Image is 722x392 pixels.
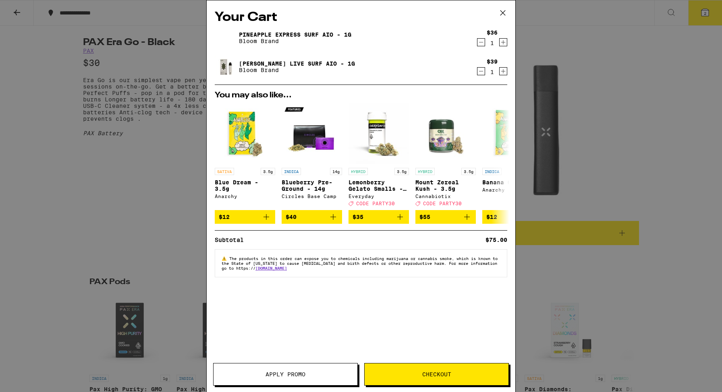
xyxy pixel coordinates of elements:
p: Banana OG - 3.5g [482,179,543,186]
img: Cannabiotix - Mount Zereal Kush - 3.5g [415,103,476,164]
p: Mount Zereal Kush - 3.5g [415,179,476,192]
button: Checkout [364,363,509,386]
p: 3.5g [394,168,409,175]
p: HYBRID [415,168,435,175]
div: 1 [487,69,498,75]
img: Pineapple Express Surf AIO - 1g [215,27,237,49]
p: INDICA [482,168,502,175]
div: $39 [487,58,498,65]
button: Decrement [477,67,485,75]
button: Increment [499,38,507,46]
div: Everyday [349,194,409,199]
a: Open page for Banana OG - 3.5g from Anarchy [482,103,543,210]
h2: Your Cart [215,8,507,27]
button: Add to bag [349,210,409,224]
button: Add to bag [215,210,275,224]
div: 1 [487,40,498,46]
img: Anarchy - Banana OG - 3.5g [482,103,543,164]
div: Circles Base Camp [282,194,342,199]
button: Add to bag [415,210,476,224]
p: 3.5g [261,168,275,175]
a: [PERSON_NAME] Live Surf AIO - 1g [239,60,355,67]
div: $36 [487,29,498,36]
p: Blueberry Pre-Ground - 14g [282,179,342,192]
a: Open page for Lemonberry Gelato Smalls - 3.5g from Everyday [349,103,409,210]
p: 14g [330,168,342,175]
button: Add to bag [282,210,342,224]
span: CODE PARTY30 [356,201,395,206]
a: Pineapple Express Surf AIO - 1g [239,31,351,38]
span: ⚠️ [222,256,229,261]
a: [DOMAIN_NAME] [255,266,287,270]
span: Checkout [422,371,451,377]
button: Increment [499,67,507,75]
div: Cannabiotix [415,194,476,199]
a: Open page for Mount Zereal Kush - 3.5g from Cannabiotix [415,103,476,210]
img: Lemon Skunk Live Surf AIO - 1g [215,56,237,78]
img: Anarchy - Blue Dream - 3.5g [215,103,275,164]
p: Blue Dream - 3.5g [215,179,275,192]
p: Lemonberry Gelato Smalls - 3.5g [349,179,409,192]
div: $75.00 [485,237,507,243]
button: Apply Promo [213,363,358,386]
div: Anarchy [482,187,543,192]
p: Bloom Brand [239,38,351,44]
div: Subtotal [215,237,249,243]
h2: You may also like... [215,91,507,99]
img: Everyday - Lemonberry Gelato Smalls - 3.5g [349,103,409,164]
span: Apply Promo [266,371,305,377]
a: Open page for Blueberry Pre-Ground - 14g from Circles Base Camp [282,103,342,210]
p: Bloom Brand [239,67,355,73]
p: 3.5g [461,168,476,175]
a: Open page for Blue Dream - 3.5g from Anarchy [215,103,275,210]
span: CODE PARTY30 [423,201,462,206]
span: Hi. Need any help? [5,6,58,12]
p: HYBRID [349,168,368,175]
img: Circles Base Camp - Blueberry Pre-Ground - 14g [282,103,342,164]
p: INDICA [282,168,301,175]
span: $12 [486,214,497,220]
span: $55 [419,214,430,220]
span: $40 [286,214,297,220]
span: The products in this order can expose you to chemicals including marijuana or cannabis smoke, whi... [222,256,498,270]
div: Anarchy [215,194,275,199]
button: Decrement [477,38,485,46]
button: Add to bag [482,210,543,224]
span: $35 [353,214,363,220]
span: $12 [219,214,230,220]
